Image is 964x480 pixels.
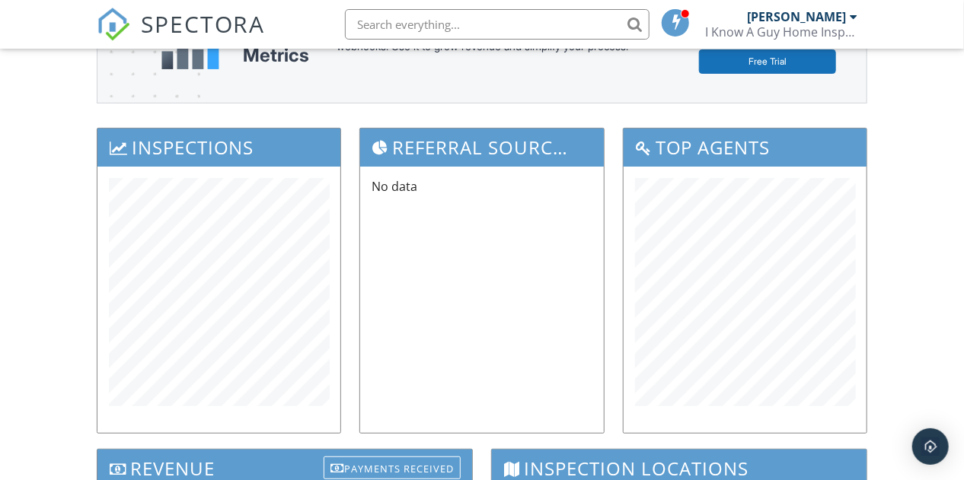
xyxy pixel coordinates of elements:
[324,453,461,478] a: Payments Received
[624,129,867,166] h3: Top Agents
[705,24,857,40] div: I Know A Guy Home Inspections LLC
[324,456,461,479] div: Payments Received
[747,9,846,24] div: [PERSON_NAME]
[97,8,130,41] img: The Best Home Inspection Software - Spectora
[244,45,310,66] div: Metrics
[372,178,592,406] div: No data
[699,49,836,74] a: Free Trial
[345,9,650,40] input: Search everything...
[912,428,949,465] div: Open Intercom Messenger
[360,129,604,166] h3: Referral Sources
[97,129,341,166] h3: Inspections
[141,8,266,40] span: SPECTORA
[97,21,266,52] a: SPECTORA
[337,19,672,78] div: Create powerful, customized automations for emails, texts, and webhooks. Use it to grow revenue a...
